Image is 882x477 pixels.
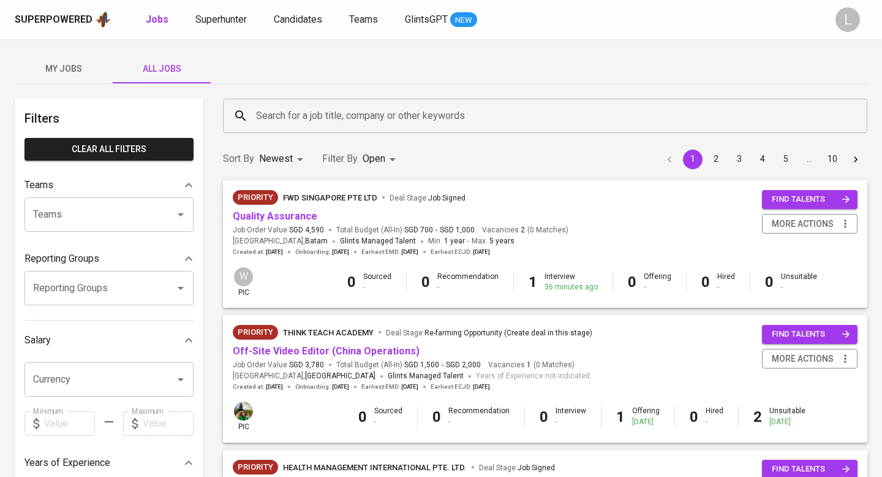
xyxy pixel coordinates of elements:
[446,360,481,370] span: SGD 2,000
[274,13,322,25] span: Candidates
[616,408,625,425] b: 1
[658,150,867,169] nav: pagination navigation
[762,325,858,344] button: find talents
[540,408,548,425] b: 0
[701,273,710,291] b: 0
[374,406,402,427] div: Sourced
[361,383,418,391] span: Earliest EMD :
[644,272,671,292] div: Offering
[781,282,817,292] div: -
[632,417,660,427] div: [DATE]
[762,214,858,234] button: more actions
[717,272,735,292] div: Hired
[405,13,448,25] span: GlintsGPT
[233,400,254,432] div: pic
[428,237,465,245] span: Min.
[22,61,105,77] span: My Jobs
[289,225,324,235] span: SGD 4,590
[545,282,598,292] div: 36 minutes ago
[628,273,636,291] b: 0
[233,460,278,475] div: New Job received from Demand Team
[776,150,796,169] button: Go to page 5
[24,456,110,470] p: Years of Experience
[233,248,283,256] span: Created at :
[765,273,774,291] b: 0
[172,280,189,297] button: Open
[233,266,254,288] div: W
[424,329,592,337] span: Re-farming Opportunity (Create deal in this stage)
[233,360,324,370] span: Job Order Value
[488,360,575,370] span: Vacancies ( 0 Matches )
[448,406,510,427] div: Recommendation
[336,360,481,370] span: Total Budget (All-In)
[519,225,525,235] span: 2
[223,151,254,166] p: Sort By
[24,333,51,348] p: Salary
[772,351,834,367] span: more actions
[437,272,499,292] div: Recommendation
[432,408,441,425] b: 0
[472,237,514,245] span: Max.
[363,282,391,292] div: -
[266,248,283,256] span: [DATE]
[683,150,703,169] button: page 1
[363,272,391,292] div: Sourced
[473,248,490,256] span: [DATE]
[283,328,374,337] span: Think Teach Academy
[729,150,749,169] button: Go to page 3
[15,10,111,29] a: Superpoweredapp logo
[421,273,430,291] b: 0
[24,138,194,161] button: Clear All filters
[772,462,850,476] span: find talents
[172,371,189,388] button: Open
[435,225,437,235] span: -
[518,464,555,472] span: Job Signed
[706,417,723,427] div: -
[556,406,586,427] div: Interview
[120,61,203,77] span: All Jobs
[479,464,555,472] span: Deal Stage :
[388,372,464,380] span: Glints Managed Talent
[363,148,400,170] div: Open
[450,14,477,26] span: NEW
[274,12,325,28] a: Candidates
[476,370,592,383] span: Years of Experience not indicated.
[233,210,317,222] a: Quality Assurance
[332,248,349,256] span: [DATE]
[233,383,283,391] span: Created at :
[172,206,189,223] button: Open
[769,406,805,427] div: Unsuitable
[349,12,380,28] a: Teams
[44,411,95,436] input: Value
[769,417,805,427] div: [DATE]
[358,408,367,425] b: 0
[24,246,194,271] div: Reporting Groups
[431,383,490,391] span: Earliest ECJD :
[529,273,537,291] b: 1
[146,12,171,28] a: Jobs
[283,463,467,472] span: HEALTH MANAGEMENT INTERNATIONAL PTE. LTD.
[233,326,278,338] span: Priority
[772,193,850,207] span: find talents
[772,327,850,342] span: find talents
[799,153,819,165] div: …
[95,10,111,29] img: app logo
[404,225,433,235] span: SGD 700
[195,12,249,28] a: Superhunter
[823,150,842,169] button: Go to page 10
[690,408,698,425] b: 0
[448,417,510,427] div: -
[467,235,469,248] span: -
[340,237,416,245] span: Glints Managed Talent
[24,251,99,266] p: Reporting Groups
[24,328,194,353] div: Salary
[295,383,349,391] span: Onboarding :
[846,150,865,169] button: Go to next page
[762,349,858,369] button: more actions
[332,383,349,391] span: [DATE]
[482,225,568,235] span: Vacancies ( 0 Matches )
[146,13,168,25] b: Jobs
[34,142,184,157] span: Clear All filters
[374,417,402,427] div: -
[753,408,762,425] b: 2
